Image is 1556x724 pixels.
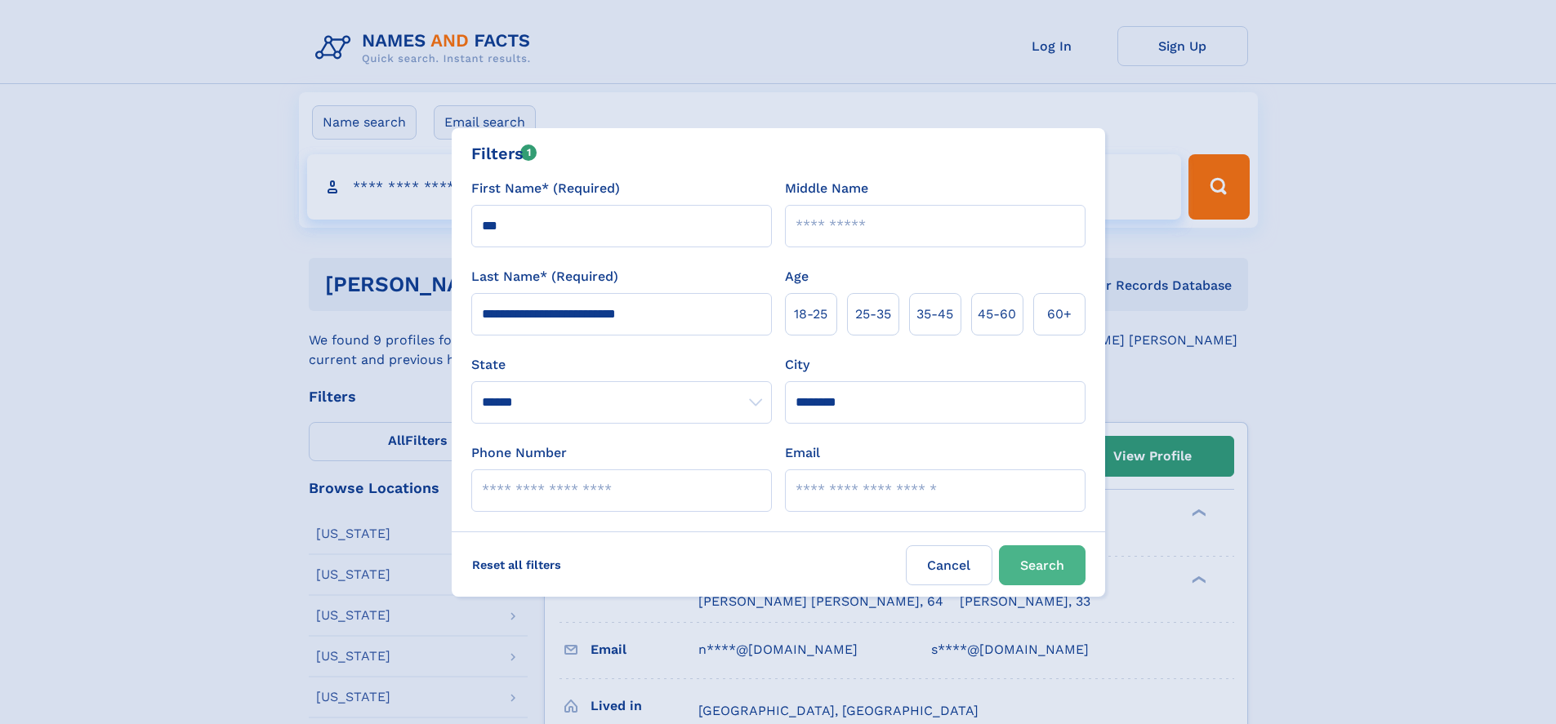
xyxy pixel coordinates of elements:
[855,304,891,324] span: 25‑35
[471,355,772,375] label: State
[471,179,620,198] label: First Name* (Required)
[785,179,868,198] label: Middle Name
[785,267,809,286] label: Age
[999,545,1086,585] button: Search
[471,141,537,166] div: Filters
[785,443,820,463] label: Email
[471,443,567,463] label: Phone Number
[978,304,1016,324] span: 45‑60
[785,355,809,375] label: City
[794,304,827,324] span: 18‑25
[916,304,953,324] span: 35‑45
[906,545,992,585] label: Cancel
[471,267,618,286] label: Last Name* (Required)
[1047,304,1072,324] span: 60+
[461,545,572,584] label: Reset all filters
